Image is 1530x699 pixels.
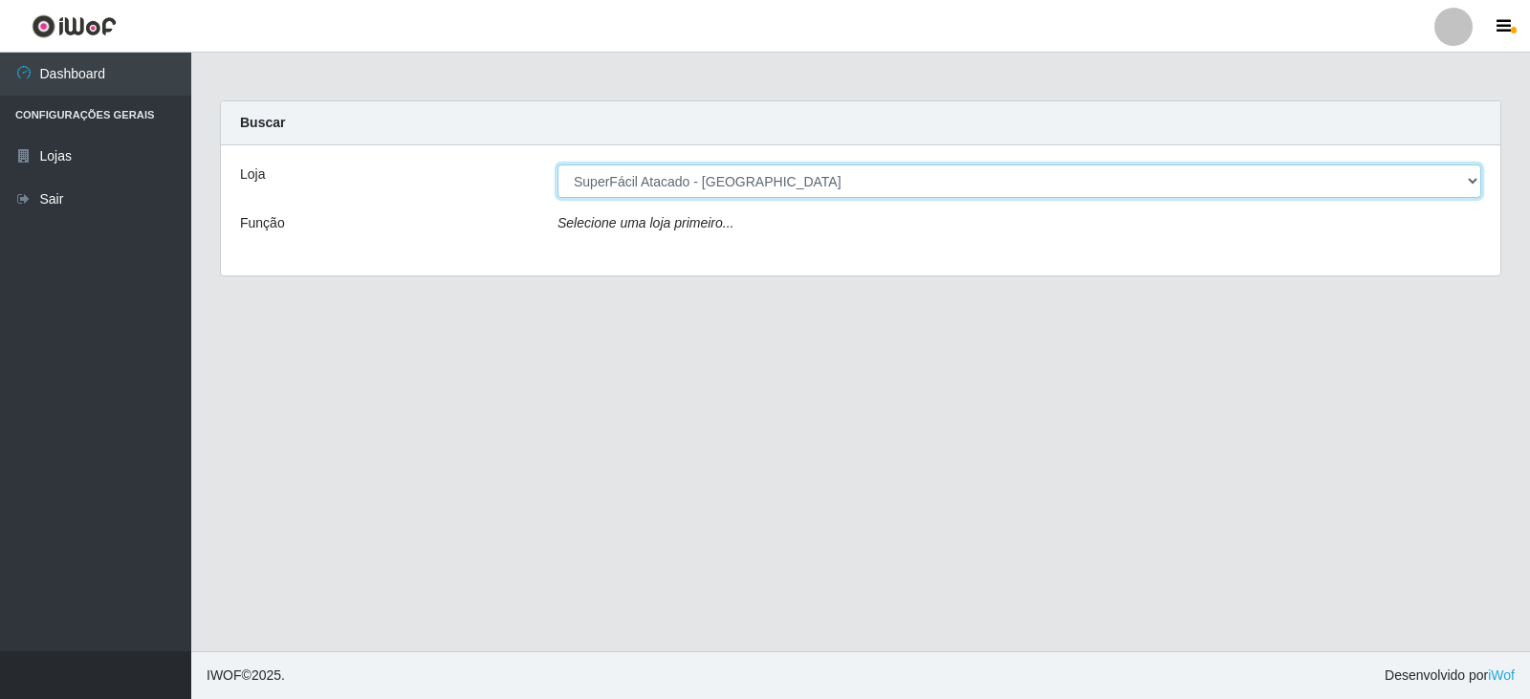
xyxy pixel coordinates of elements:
[32,14,117,38] img: CoreUI Logo
[207,666,285,686] span: © 2025 .
[240,164,265,185] label: Loja
[557,215,733,230] i: Selecione uma loja primeiro...
[240,115,285,130] strong: Buscar
[1488,667,1515,683] a: iWof
[1385,666,1515,686] span: Desenvolvido por
[240,213,285,233] label: Função
[207,667,242,683] span: IWOF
